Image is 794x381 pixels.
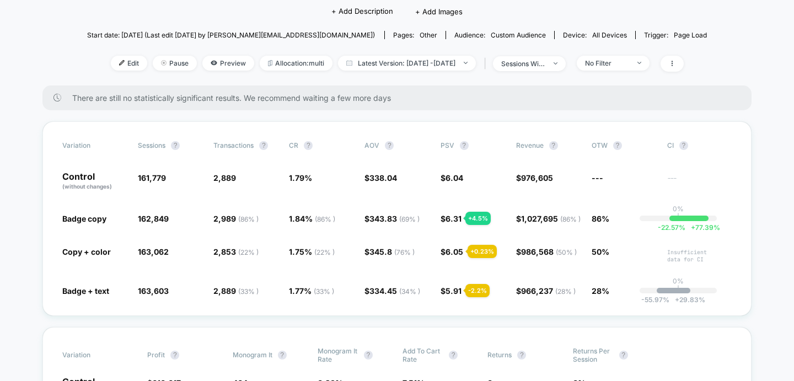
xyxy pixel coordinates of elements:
button: ? [619,351,628,359]
img: edit [119,60,125,66]
span: 966,237 [521,286,576,296]
div: Trigger: [644,31,707,39]
span: Revenue [516,141,544,149]
span: CI [667,141,728,150]
span: ( 22 % ) [314,248,335,256]
button: ? [171,141,180,150]
img: end [554,62,557,65]
button: ? [613,141,622,150]
span: 2,889 [213,286,259,296]
span: Custom Audience [491,31,546,39]
button: ? [517,351,526,359]
span: ( 22 % ) [238,248,259,256]
button: ? [278,351,287,359]
span: Add To Cart Rate [403,347,443,363]
span: $ [441,173,463,183]
button: ? [364,351,373,359]
span: 6.05 [446,247,463,256]
div: + 4.5 % [465,212,491,225]
span: AOV [364,141,379,149]
span: OTW [592,141,652,150]
span: Badge + text [62,286,109,296]
span: PSV [441,141,454,149]
span: Returns [487,351,512,359]
span: ( 86 % ) [238,215,259,223]
span: 2,889 [213,173,236,183]
span: 86% [592,214,609,223]
button: ? [449,351,458,359]
p: 0% [673,277,684,285]
span: --- [667,175,732,191]
span: (without changes) [62,183,112,190]
span: 6.04 [446,173,463,183]
span: Variation [62,347,123,363]
span: Sessions [138,141,165,149]
span: Page Load [674,31,707,39]
span: Returns Per Session [573,347,614,363]
span: 77.39 % [685,223,720,232]
div: sessions with impression [501,60,545,68]
span: 162,849 [138,214,169,223]
img: rebalance [268,60,272,66]
span: 334.45 [369,286,420,296]
p: Control [62,172,127,191]
button: ? [259,141,268,150]
span: $ [516,247,577,256]
p: 0% [673,205,684,213]
button: ? [385,141,394,150]
span: 976,605 [521,173,553,183]
span: Monogram It [233,351,272,359]
span: $ [516,173,553,183]
span: ( 50 % ) [556,248,577,256]
span: $ [364,173,397,183]
span: 28% [592,286,609,296]
span: Edit [111,56,147,71]
button: ? [304,141,313,150]
span: all devices [592,31,627,39]
span: Insufficient data for CI [667,249,732,263]
span: Latest Version: [DATE] - [DATE] [338,56,476,71]
span: -22.57 % [658,223,685,232]
span: 1.84 % [289,214,335,223]
img: calendar [346,60,352,66]
span: 1,027,695 [521,214,581,223]
span: Badge copy [62,214,106,223]
span: ( 34 % ) [399,287,420,296]
span: ( 86 % ) [560,215,581,223]
div: + 0.23 % [468,245,497,258]
span: + Add Description [331,6,393,17]
span: + [691,223,695,232]
p: | [677,285,679,293]
span: $ [441,247,463,256]
span: 50% [592,247,609,256]
span: $ [516,214,581,223]
span: $ [364,214,420,223]
img: end [464,62,468,64]
span: Copy + color [62,247,111,256]
span: 163,603 [138,286,169,296]
span: 2,989 [213,214,259,223]
span: ( 33 % ) [314,287,334,296]
span: Preview [202,56,254,71]
span: 163,062 [138,247,169,256]
button: ? [170,351,179,359]
button: ? [679,141,688,150]
span: 1.75 % [289,247,335,256]
span: $ [441,214,462,223]
span: ( 33 % ) [238,287,259,296]
span: ( 69 % ) [399,215,420,223]
span: $ [441,286,462,296]
img: end [161,60,167,66]
span: Profit [147,351,165,359]
span: Monogram It Rate [318,347,358,363]
span: 29.83 % [669,296,705,304]
span: 986,568 [521,247,577,256]
span: Device: [554,31,635,39]
span: 6.31 [446,214,462,223]
img: end [637,62,641,64]
span: 5.91 [446,286,462,296]
button: ? [549,141,558,150]
span: --- [592,173,603,183]
span: 343.83 [369,214,420,223]
span: Transactions [213,141,254,149]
